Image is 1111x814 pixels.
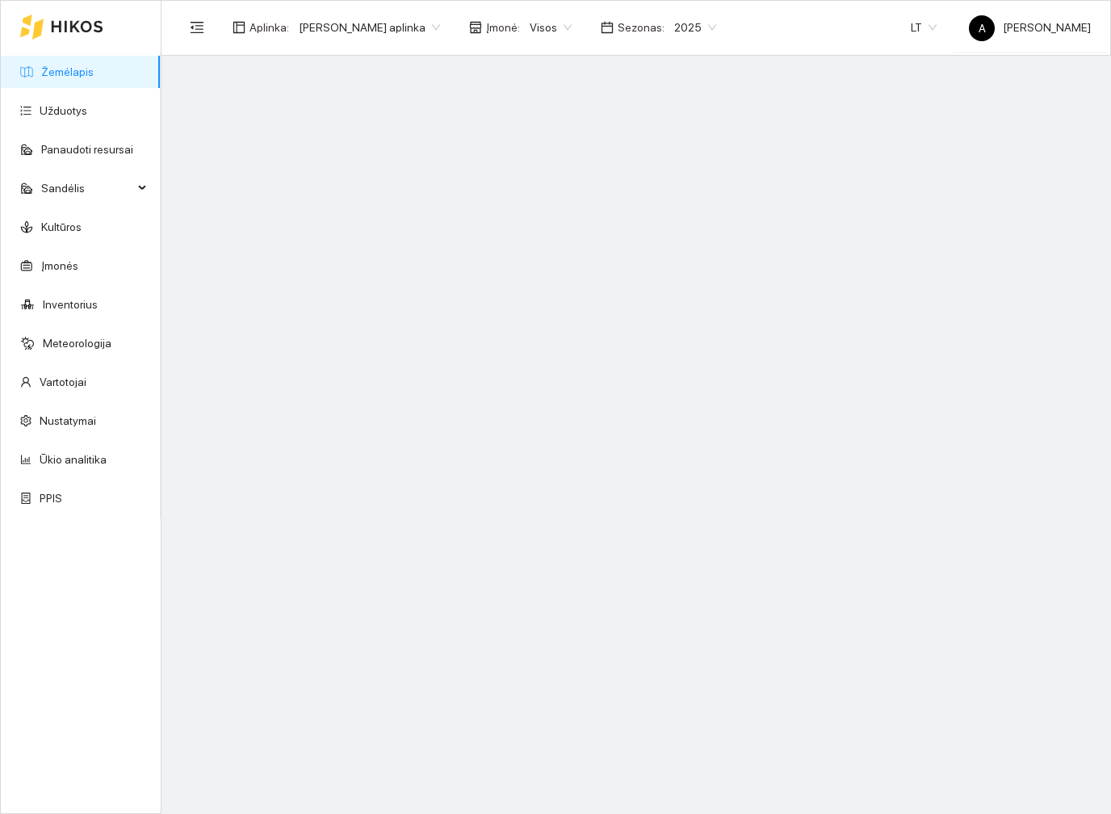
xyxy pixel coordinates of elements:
button: menu-fold [181,11,213,44]
span: layout [233,21,245,34]
a: Panaudoti resursai [41,143,133,156]
span: calendar [601,21,614,34]
a: Inventorius [43,298,98,311]
span: menu-fold [190,20,204,35]
a: Vartotojai [40,376,86,388]
span: Įmonė : [486,19,520,36]
a: Nustatymai [40,414,96,427]
span: shop [469,21,482,34]
a: Užduotys [40,104,87,117]
span: Sezonas : [618,19,665,36]
a: Žemėlapis [41,65,94,78]
span: Aplinka : [249,19,289,36]
span: Sandėlis [41,172,133,204]
span: [PERSON_NAME] [969,21,1091,34]
span: Visos [530,15,572,40]
a: Meteorologija [43,337,111,350]
span: A [979,15,986,41]
a: Įmonės [41,259,78,272]
a: PPIS [40,492,62,505]
span: 2025 [674,15,716,40]
a: Ūkio analitika [40,453,107,466]
span: Jerzy Gvozdovicz aplinka [299,15,440,40]
a: Kultūros [41,220,82,233]
span: LT [911,15,937,40]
